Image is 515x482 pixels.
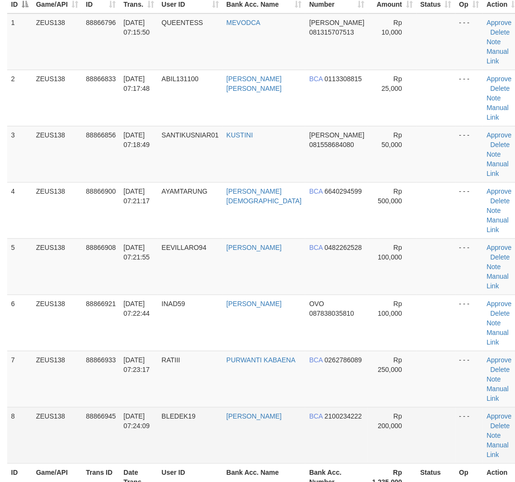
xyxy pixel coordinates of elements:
[309,356,323,364] span: BCA
[7,351,32,407] td: 7
[487,150,501,158] a: Note
[324,75,362,83] span: Copy 0113308815 to clipboard
[487,75,512,83] a: Approve
[487,263,501,271] a: Note
[309,19,364,26] span: [PERSON_NAME]
[32,126,82,182] td: ZEUS138
[487,319,501,327] a: Note
[86,75,116,83] span: 88866833
[86,412,116,420] span: 88866945
[487,244,512,251] a: Approve
[378,244,402,261] span: Rp 100,000
[227,187,302,205] a: [PERSON_NAME][DEMOGRAPHIC_DATA]
[227,300,282,308] a: [PERSON_NAME]
[487,207,501,214] a: Note
[309,75,323,83] span: BCA
[227,19,261,26] a: MEVODCA
[32,238,82,295] td: ZEUS138
[123,75,150,92] span: [DATE] 07:17:48
[162,356,180,364] span: RATIII
[227,244,282,251] a: [PERSON_NAME]
[487,131,512,139] a: Approve
[86,19,116,26] span: 88866796
[227,131,253,139] a: KUSTINI
[86,300,116,308] span: 88866921
[32,295,82,351] td: ZEUS138
[32,13,82,70] td: ZEUS138
[455,295,483,351] td: - - -
[491,141,510,148] a: Delete
[455,351,483,407] td: - - -
[487,356,512,364] a: Approve
[86,131,116,139] span: 88866856
[491,309,510,317] a: Delete
[487,441,509,458] a: Manual Link
[487,38,501,46] a: Note
[162,75,199,83] span: ABIL131100
[487,329,509,346] a: Manual Link
[123,131,150,148] span: [DATE] 07:18:49
[86,244,116,251] span: 88866908
[491,253,510,261] a: Delete
[378,356,402,373] span: Rp 250,000
[123,19,150,36] span: [DATE] 07:15:50
[491,197,510,205] a: Delete
[86,187,116,195] span: 88866900
[378,412,402,430] span: Rp 200,000
[7,295,32,351] td: 6
[309,244,323,251] span: BCA
[382,75,402,92] span: Rp 25,000
[162,19,203,26] span: QUEENTESS
[162,300,185,308] span: INAD59
[309,187,323,195] span: BCA
[455,182,483,238] td: - - -
[382,131,402,148] span: Rp 50,000
[491,366,510,373] a: Delete
[487,300,512,308] a: Approve
[487,375,501,383] a: Note
[7,70,32,126] td: 2
[309,28,354,36] span: Copy 081315707513 to clipboard
[487,385,509,402] a: Manual Link
[309,141,354,148] span: Copy 081558684080 to clipboard
[309,131,364,139] span: [PERSON_NAME]
[455,13,483,70] td: - - -
[309,300,324,308] span: OVO
[123,187,150,205] span: [DATE] 07:21:17
[487,19,512,26] a: Approve
[309,412,323,420] span: BCA
[227,356,296,364] a: PURWANTI KABAENA
[7,182,32,238] td: 4
[7,126,32,182] td: 3
[227,412,282,420] a: [PERSON_NAME]
[455,126,483,182] td: - - -
[123,412,150,430] span: [DATE] 07:24:09
[309,309,354,317] span: Copy 087838035810 to clipboard
[162,131,219,139] span: SANTIKUSNIAR01
[32,182,82,238] td: ZEUS138
[324,187,362,195] span: Copy 6640294599 to clipboard
[324,412,362,420] span: Copy 2100234222 to clipboard
[7,13,32,70] td: 1
[123,244,150,261] span: [DATE] 07:21:55
[491,28,510,36] a: Delete
[162,244,206,251] span: EEVILLARO94
[487,187,512,195] a: Approve
[491,85,510,92] a: Delete
[378,300,402,317] span: Rp 100,000
[162,412,196,420] span: BLEDEK19
[227,75,282,92] a: [PERSON_NAME] [PERSON_NAME]
[455,70,483,126] td: - - -
[7,238,32,295] td: 5
[86,356,116,364] span: 88866933
[487,432,501,439] a: Note
[32,351,82,407] td: ZEUS138
[491,422,510,430] a: Delete
[487,412,512,420] a: Approve
[123,300,150,317] span: [DATE] 07:22:44
[487,272,509,290] a: Manual Link
[7,407,32,463] td: 8
[32,70,82,126] td: ZEUS138
[455,238,483,295] td: - - -
[123,356,150,373] span: [DATE] 07:23:17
